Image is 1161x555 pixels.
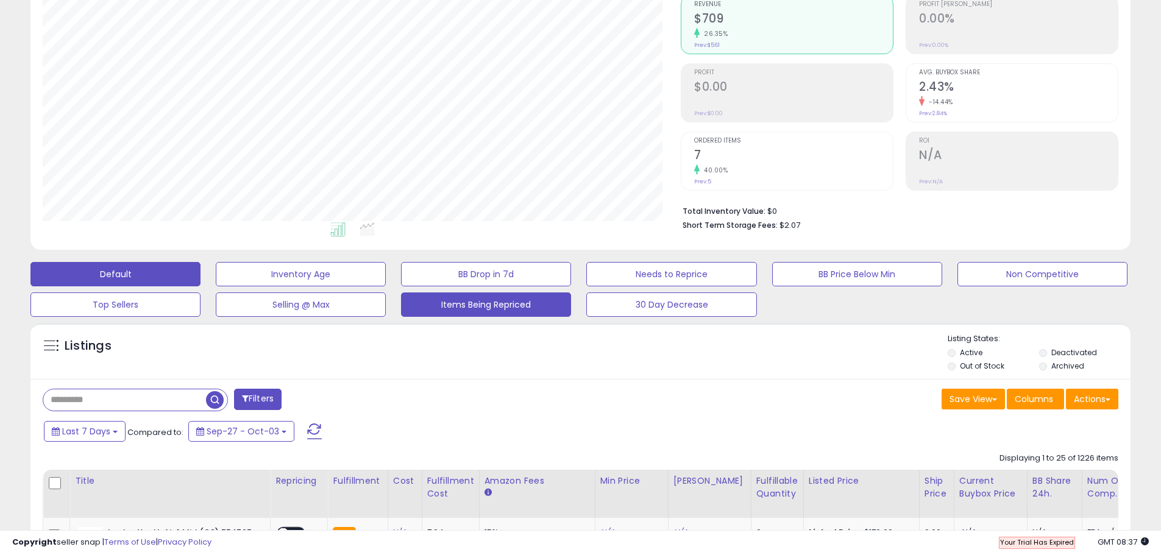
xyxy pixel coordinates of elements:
[75,475,265,487] div: Title
[485,475,590,487] div: Amazon Fees
[694,138,893,144] span: Ordered Items
[919,178,943,185] small: Prev: N/A
[960,361,1004,371] label: Out of Stock
[586,262,756,286] button: Needs to Reprice
[1066,389,1118,409] button: Actions
[44,421,126,442] button: Last 7 Days
[919,148,1118,164] h2: N/A
[925,97,953,107] small: -14.44%
[393,475,417,487] div: Cost
[188,421,294,442] button: Sep-27 - Oct-03
[1098,536,1149,548] span: 2025-10-11 08:37 GMT
[919,110,947,117] small: Prev: 2.84%
[772,262,942,286] button: BB Price Below Min
[158,536,211,548] a: Privacy Policy
[683,206,765,216] b: Total Inventory Value:
[809,475,914,487] div: Listed Price
[694,80,893,96] h2: $0.00
[62,425,110,437] span: Last 7 Days
[1000,537,1074,547] span: Your Trial Has Expired
[485,487,492,498] small: Amazon Fees.
[948,333,1131,345] p: Listing States:
[694,178,711,185] small: Prev: 5
[756,475,798,500] div: Fulfillable Quantity
[127,426,183,438] span: Compared to:
[427,475,474,500] div: Fulfillment Cost
[216,292,386,317] button: Selling @ Max
[999,453,1118,464] div: Displaying 1 to 25 of 1226 items
[919,1,1118,8] span: Profit [PERSON_NAME]
[919,41,948,49] small: Prev: 0.00%
[925,475,949,500] div: Ship Price
[919,69,1118,76] span: Avg. Buybox Share
[12,537,211,548] div: seller snap | |
[919,80,1118,96] h2: 2.43%
[1087,475,1132,500] div: Num of Comp.
[694,110,723,117] small: Prev: $0.00
[1007,389,1064,409] button: Columns
[30,292,201,317] button: Top Sellers
[1051,347,1097,358] label: Deactivated
[275,475,322,487] div: Repricing
[216,262,386,286] button: Inventory Age
[600,475,663,487] div: Min Price
[959,475,1022,500] div: Current Buybox Price
[960,347,982,358] label: Active
[694,1,893,8] span: Revenue
[919,138,1118,144] span: ROI
[957,262,1127,286] button: Non Competitive
[700,166,728,175] small: 40.00%
[1032,475,1077,500] div: BB Share 24h.
[586,292,756,317] button: 30 Day Decrease
[683,220,778,230] b: Short Term Storage Fees:
[65,338,112,355] h5: Listings
[694,41,720,49] small: Prev: $561
[1015,393,1053,405] span: Columns
[234,389,282,410] button: Filters
[207,425,279,437] span: Sep-27 - Oct-03
[673,475,746,487] div: [PERSON_NAME]
[694,148,893,164] h2: 7
[942,389,1005,409] button: Save View
[104,536,156,548] a: Terms of Use
[401,262,571,286] button: BB Drop in 7d
[12,536,57,548] strong: Copyright
[333,475,382,487] div: Fulfillment
[1051,361,1084,371] label: Archived
[30,262,201,286] button: Default
[694,69,893,76] span: Profit
[919,12,1118,28] h2: 0.00%
[700,29,728,38] small: 26.35%
[401,292,571,317] button: Items Being Repriced
[779,219,800,231] span: $2.07
[694,12,893,28] h2: $709
[683,203,1109,217] li: $0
